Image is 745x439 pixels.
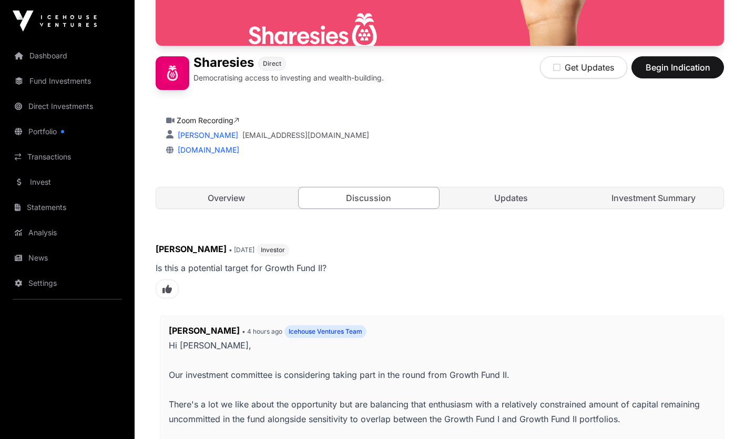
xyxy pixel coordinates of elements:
a: [DOMAIN_NAME] [174,145,239,154]
a: Dashboard [8,44,126,67]
span: Investor [261,246,285,254]
h1: Sharesies [193,56,254,71]
span: Direct [263,59,281,68]
img: Icehouse Ventures Logo [13,11,97,32]
span: Begin Indication [645,61,711,74]
iframe: Chat Widget [692,388,745,439]
a: Invest [8,171,126,194]
span: • 4 hours ago [242,327,282,335]
a: Analysis [8,221,126,244]
a: [PERSON_NAME] [176,131,238,139]
a: Settings [8,272,126,295]
span: Like this comment [156,280,179,298]
a: Overview [156,187,297,208]
a: Fund Investments [8,69,126,93]
a: Discussion [298,187,440,209]
nav: Tabs [156,187,723,208]
a: News [8,246,126,270]
a: Statements [8,196,126,219]
button: Begin Indication [631,56,724,78]
a: Transactions [8,145,126,168]
span: [PERSON_NAME] [156,244,227,254]
p: Is this a potential target for Growth Fund II? [156,261,724,275]
span: • [DATE] [229,246,254,254]
a: Portfolio [8,120,126,143]
button: Get Updates [540,56,627,78]
a: Updates [441,187,581,208]
a: Zoom Recording [177,116,239,125]
img: Sharesies [156,56,189,90]
p: Democratising access to investing and wealth-building. [193,73,384,83]
a: Begin Indication [631,67,724,77]
a: [EMAIL_ADDRESS][DOMAIN_NAME] [242,130,369,141]
span: [PERSON_NAME] [169,325,240,336]
a: Direct Investments [8,95,126,118]
a: Investment Summary [583,187,723,208]
span: Icehouse Ventures Team [289,327,362,336]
